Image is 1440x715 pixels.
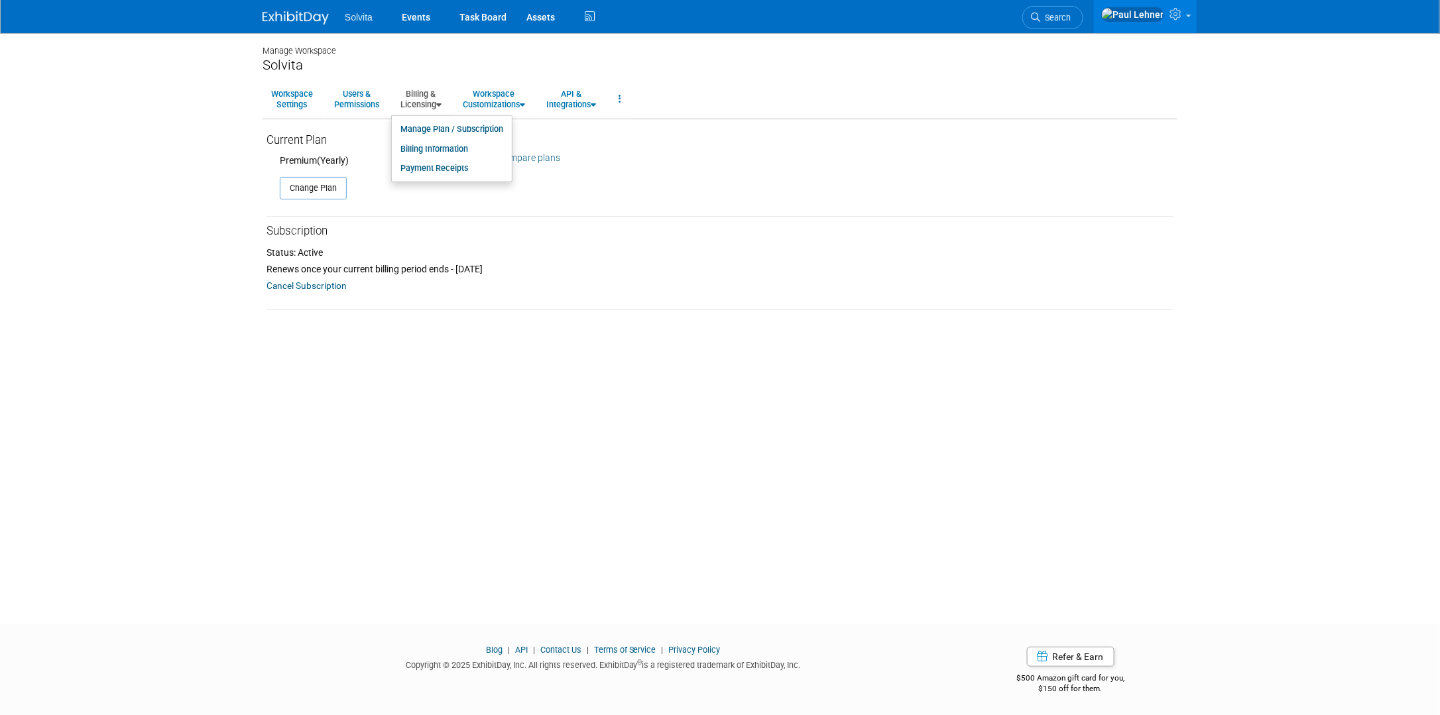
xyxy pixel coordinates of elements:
div: Solvita [263,57,1177,74]
div: Copyright © 2025 ExhibitDay, Inc. All rights reserved. ExhibitDay is a registered trademark of Ex... [263,656,944,671]
a: Billing Information [392,139,512,159]
a: Compare plans [499,152,561,163]
a: Cancel Subscription [267,278,347,294]
span: | [658,645,667,655]
a: Contact Us [540,645,581,655]
div: Current Plan [267,126,479,154]
div: Status: Active [267,246,1173,259]
div: Premium [280,154,479,167]
a: Refer & Earn [1027,647,1114,667]
a: Manage Plan / Subscription [392,119,512,139]
a: API [515,645,528,655]
sup: ® [638,659,642,666]
div: $500 Amazon gift card for you, [964,664,1178,694]
div: Manage Workspace [263,33,1177,57]
a: Billing &Licensing [392,83,450,115]
span: Search [1040,13,1071,23]
img: ExhibitDay [263,11,329,25]
a: Blog [486,645,503,655]
span: | [583,645,592,655]
span: Solvita [345,12,373,23]
a: API &Integrations [538,83,605,115]
a: Payment Receipts [392,158,512,178]
button: Change Plan [280,177,347,199]
a: Terms of Service [594,645,656,655]
span: (Yearly) [317,155,349,166]
span: | [505,645,513,655]
a: Search [1022,6,1083,29]
div: $150 off for them. [964,683,1178,694]
div: Subscription [267,217,1173,239]
a: WorkspaceCustomizations [454,83,534,115]
a: Privacy Policy [669,645,721,655]
a: WorkspaceSettings [263,83,322,115]
div: Renews once your current billing period ends - [DATE] [267,262,1173,276]
img: Paul Lehner [1101,7,1164,22]
span: | [530,645,538,655]
a: Users &Permissions [326,83,388,115]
